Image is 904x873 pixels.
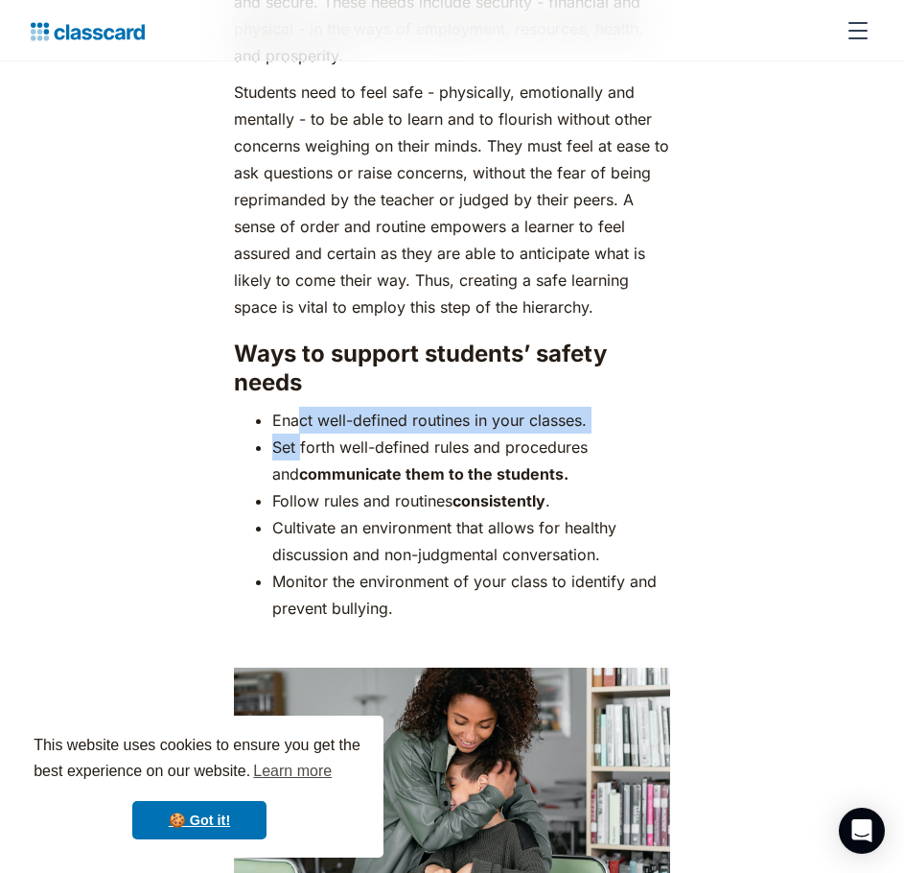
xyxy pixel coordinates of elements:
[272,514,670,568] li: Cultivate an environment that allows for healthy discussion and non-judgmental conversation.
[234,340,670,397] h3: Ways to support students’ safety needs
[839,808,885,854] div: Open Intercom Messenger
[272,407,670,434] li: Enact well-defined routines in your classes.
[132,801,267,839] a: dismiss cookie message
[15,716,383,858] div: cookieconsent
[34,734,365,786] span: This website uses cookies to ensure you get the best experience on our website.
[835,8,873,54] div: menu
[452,491,545,510] strong: consistently
[299,464,568,484] strong: communicate them to the students.
[272,434,670,487] li: Set forth well-defined rules and procedures and
[250,757,335,786] a: learn more about cookies
[234,631,670,658] p: ‍
[272,568,670,622] li: Monitor the environment of your class to identify and prevent bullying.
[31,17,145,44] a: home
[234,79,670,320] p: Students need to feel safe - physically, emotionally and mentally - to be able to learn and to fl...
[272,487,670,514] li: Follow rules and routines .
